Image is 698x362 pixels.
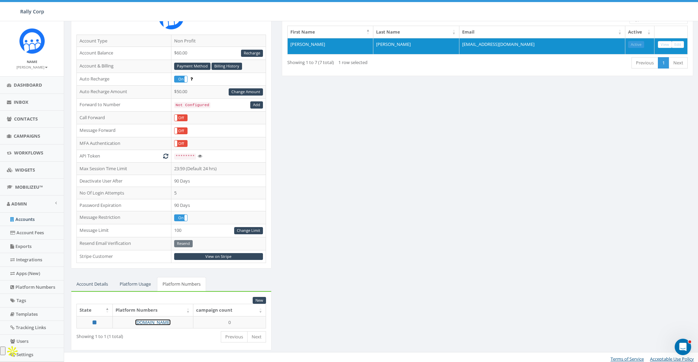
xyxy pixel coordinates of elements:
[15,167,35,173] span: Widgets
[11,201,27,207] span: Admin
[625,26,654,38] th: Active: activate to sort column ascending
[77,124,171,137] td: Message Forward
[16,64,48,70] a: [PERSON_NAME]
[174,76,188,83] div: OnOff
[77,304,113,316] th: State: activate to sort column descending
[241,50,263,57] a: Recharge
[171,199,266,211] td: 90 Days
[611,356,644,362] a: Terms of Service
[675,339,691,355] iframe: Intercom live chat
[77,150,171,163] td: API Token
[77,224,171,237] td: Message Limit
[77,73,171,86] td: Auto Recharge
[672,41,684,48] a: Edit
[171,187,266,199] td: 5
[5,345,19,358] img: Apollo
[77,199,171,211] td: Password Expiration
[14,82,42,88] span: Dashboard
[669,57,688,68] a: Next
[250,101,263,109] a: Add
[14,99,28,105] span: Inbox
[77,163,171,175] td: Max Session Time Limit
[77,250,171,263] td: Stripe Customer
[174,214,188,221] div: OnOff
[77,175,171,187] td: Deactivate User After
[234,227,263,234] a: Change Limit
[229,88,263,96] a: Change Amount
[77,111,171,124] td: Call Forward
[16,65,48,70] small: [PERSON_NAME]
[193,304,266,316] th: campaign count: activate to sort column ascending
[193,316,266,328] td: 0
[288,26,373,38] th: First Name: activate to sort column descending
[14,150,43,156] span: Workflows
[77,137,171,150] td: MFA Authentication
[174,76,187,82] label: On
[174,63,210,70] a: Payment Method
[15,184,43,190] span: MobilizeU™
[77,237,171,250] td: Resend Email Verification
[20,8,44,15] span: Rally Corp
[77,187,171,199] td: No Of Login Attempts
[221,331,248,342] a: Previous
[190,76,193,82] span: Enable to prevent campaign failure.
[77,47,171,60] td: Account Balance
[628,41,644,48] a: Active
[174,114,188,121] div: OnOff
[171,47,266,60] td: $60.00
[157,277,206,291] a: Platform Numbers
[212,63,242,70] a: Billing History
[27,59,37,64] small: Name
[174,102,210,108] code: Not Configured
[338,59,368,65] span: 1 row selected
[77,98,171,111] td: Forward to Number
[174,215,187,221] label: On
[171,35,266,47] td: Non Profit
[171,224,266,237] td: 100
[14,133,40,139] span: Campaigns
[114,277,156,291] a: Platform Usage
[171,175,266,187] td: 90 Days
[171,163,266,175] td: 23:59 (Default 24 hrs)
[19,28,45,54] img: Icon_1.png
[288,38,373,54] td: [PERSON_NAME]
[373,26,459,38] th: Last Name: activate to sort column ascending
[174,140,187,147] label: Off
[459,26,625,38] th: Email: activate to sort column ascending
[163,154,168,158] i: Generate New Token
[459,38,625,54] td: [EMAIL_ADDRESS][DOMAIN_NAME]
[174,127,188,134] div: OnOff
[658,57,669,68] a: 1
[373,38,459,54] td: [PERSON_NAME]
[253,297,266,304] a: New
[77,60,171,73] td: Account & Billing
[631,57,658,68] a: Previous
[247,331,266,342] a: Next
[135,319,171,325] a: [DOMAIN_NAME]
[174,253,263,260] a: View on Stripe
[171,86,266,99] td: $50.00
[76,330,149,340] div: Showing 1 to 1 (1 total)
[658,41,672,48] a: View
[174,140,188,147] div: OnOff
[287,57,448,66] div: Showing 1 to 7 (7 total)
[77,35,171,47] td: Account Type
[174,115,187,121] label: Off
[77,86,171,99] td: Auto Recharge Amount
[77,211,171,224] td: Message Restriction
[113,304,193,316] th: Platform Numbers: activate to sort column ascending
[71,277,113,291] a: Account Details
[174,128,187,134] label: Off
[14,116,38,122] span: Contacts
[650,356,694,362] a: Acceptable Use Policy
